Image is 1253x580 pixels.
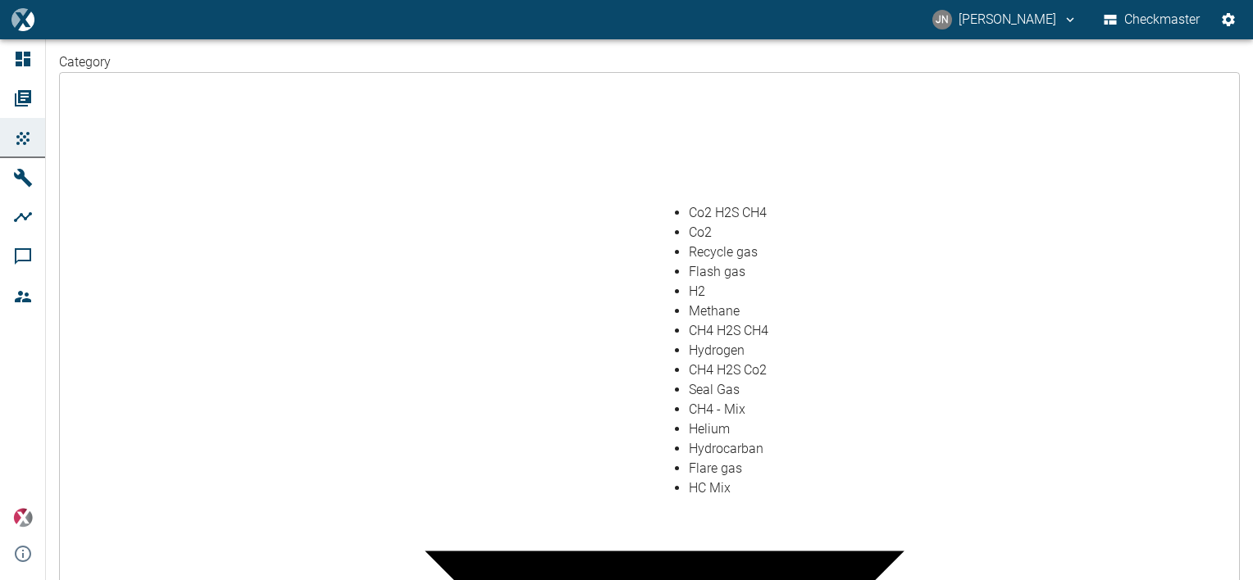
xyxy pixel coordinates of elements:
[932,10,952,29] div: JN
[930,5,1080,34] button: jayan.nair@neuman-esser.ae
[689,360,941,380] li: CH4 H2S Co2
[1100,5,1204,34] button: Checkmaster
[689,400,941,419] li: CH4 - Mix
[13,508,33,528] img: Xplore Logo
[689,282,941,301] li: H2
[689,321,941,341] li: CH4 H2S CH4
[59,54,111,70] label: Category
[689,341,941,360] li: Hydrogen
[689,380,941,400] li: Seal Gas
[689,419,941,439] li: Helium
[11,8,34,30] img: logo
[689,203,941,223] li: Co2 H2S CH4
[689,242,941,262] li: Recycle gas
[1214,5,1243,34] button: Settings
[689,478,941,498] li: HC Mix
[689,262,941,282] li: Flash gas
[689,301,941,321] li: Methane
[689,439,941,459] li: Hydrocarban
[689,459,941,478] li: Flare gas
[689,223,941,242] li: Co2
